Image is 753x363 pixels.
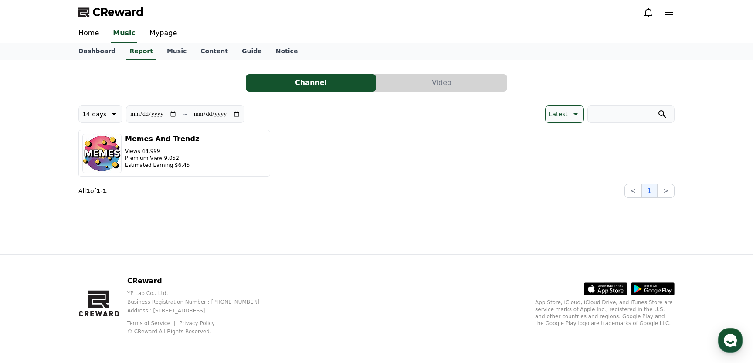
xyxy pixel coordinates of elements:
[142,24,184,43] a: Mypage
[127,320,177,326] a: Terms of Service
[71,43,122,60] a: Dashboard
[182,109,188,119] p: ~
[549,108,568,120] p: Latest
[78,5,144,19] a: CReward
[235,43,269,60] a: Guide
[127,307,273,314] p: Address : [STREET_ADDRESS]
[127,290,273,297] p: YP Lab Co., Ltd.
[102,187,107,194] strong: 1
[71,24,106,43] a: Home
[624,184,641,198] button: <
[160,43,193,60] a: Music
[179,320,215,326] a: Privacy Policy
[125,134,199,144] h3: Memes And Trendz
[78,130,270,177] button: Memes And Trendz Views 44,999 Premium View 9,052 Estimated Earning $6.45
[96,187,101,194] strong: 1
[125,148,199,155] p: Views 44,999
[111,24,137,43] a: Music
[125,155,199,162] p: Premium View 9,052
[269,43,305,60] a: Notice
[127,299,273,305] p: Business Registration Number : [PHONE_NUMBER]
[641,184,657,198] button: 1
[78,187,107,195] p: All of -
[126,43,156,60] a: Report
[127,276,273,286] p: CReward
[78,105,122,123] button: 14 days
[125,162,199,169] p: Estimated Earning $6.45
[92,5,144,19] span: CReward
[86,187,90,194] strong: 1
[545,105,584,123] button: Latest
[82,134,122,173] img: Memes And Trendz
[193,43,235,60] a: Content
[127,328,273,335] p: © CReward All Rights Reserved.
[376,74,507,92] button: Video
[658,184,675,198] button: >
[535,299,675,327] p: App Store, iCloud, iCloud Drive, and iTunes Store are service marks of Apple Inc., registered in ...
[246,74,376,92] button: Channel
[82,108,106,120] p: 14 days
